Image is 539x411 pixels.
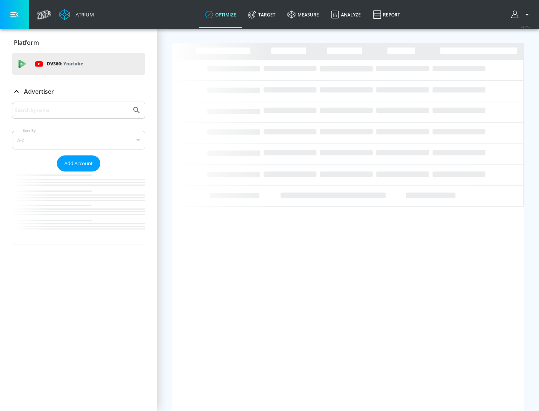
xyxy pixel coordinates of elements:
a: measure [281,1,325,28]
label: Sort By [21,128,37,133]
a: Atrium [59,9,94,20]
div: Advertiser [12,81,145,102]
a: Target [242,1,281,28]
p: Platform [14,38,39,47]
button: Add Account [57,155,100,171]
a: optimize [199,1,242,28]
p: Advertiser [24,87,54,96]
p: Youtube [63,60,83,68]
div: Advertiser [12,102,145,244]
input: Search by name [15,105,128,115]
a: Analyze [325,1,367,28]
span: Add Account [64,159,93,168]
p: DV360: [47,60,83,68]
nav: list of Advertiser [12,171,145,244]
a: Report [367,1,406,28]
span: v 4.25.2 [521,25,532,29]
div: Platform [12,32,145,53]
div: A-Z [12,131,145,149]
div: DV360: Youtube [12,53,145,75]
div: Atrium [73,11,94,18]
